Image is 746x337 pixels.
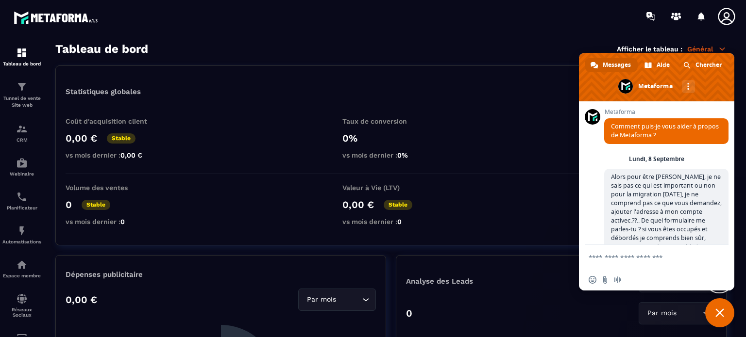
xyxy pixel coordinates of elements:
[2,252,41,286] a: automationsautomationsEspace membre
[342,199,374,210] p: 0,00 €
[603,58,631,72] span: Messages
[678,308,700,319] input: Search for option
[2,286,41,325] a: social-networksocial-networkRéseaux Sociaux
[14,9,101,27] img: logo
[2,184,41,218] a: schedulerschedulerPlanificateur
[2,150,41,184] a: automationsautomationsWebinaire
[82,200,110,210] p: Stable
[2,74,41,116] a: formationformationTunnel de vente Site web
[678,58,729,72] div: Chercher
[2,171,41,177] p: Webinaire
[120,151,142,159] span: 0,00 €
[342,117,440,125] p: Taux de conversion
[2,137,41,143] p: CRM
[2,239,41,244] p: Automatisations
[16,225,28,237] img: automations
[66,270,376,279] p: Dépenses publicitaire
[611,122,719,139] span: Comment puis-je vous aider à propos de Metaforma ?
[397,218,402,225] span: 0
[16,157,28,169] img: automations
[16,293,28,305] img: social-network
[585,58,638,72] div: Messages
[2,61,41,66] p: Tableau de bord
[2,205,41,210] p: Planificateur
[695,58,722,72] span: Chercher
[639,58,677,72] div: Aide
[107,133,136,144] p: Stable
[305,294,338,305] span: Par mois
[342,132,440,144] p: 0%
[406,277,561,286] p: Analyse des Leads
[589,253,703,262] textarea: Entrez votre message...
[55,42,148,56] h3: Tableau de bord
[16,47,28,59] img: formation
[617,45,682,53] p: Afficher le tableau :
[2,116,41,150] a: formationformationCRM
[342,151,440,159] p: vs mois dernier :
[611,173,722,268] span: Alors pour être [PERSON_NAME], je ne sais pas ce qui est important ou non pour la migration [DATE...
[614,276,622,284] span: Message audio
[657,58,670,72] span: Aide
[66,87,141,96] p: Statistiques globales
[2,95,41,109] p: Tunnel de vente Site web
[639,302,716,324] div: Search for option
[687,45,727,53] p: Général
[384,200,412,210] p: Stable
[604,109,729,115] span: Metaforma
[342,184,440,192] p: Valeur à Vie (LTV)
[16,81,28,93] img: formation
[66,199,72,210] p: 0
[2,273,41,278] p: Espace membre
[66,151,163,159] p: vs mois dernier :
[589,276,596,284] span: Insérer un emoji
[298,289,376,311] div: Search for option
[406,307,412,319] p: 0
[120,218,125,225] span: 0
[2,218,41,252] a: automationsautomationsAutomatisations
[682,80,695,93] div: Autres canaux
[66,218,163,225] p: vs mois dernier :
[338,294,360,305] input: Search for option
[2,307,41,318] p: Réseaux Sociaux
[16,123,28,135] img: formation
[16,191,28,203] img: scheduler
[2,40,41,74] a: formationformationTableau de bord
[629,156,684,162] div: Lundi, 8 Septembre
[601,276,609,284] span: Envoyer un fichier
[397,151,408,159] span: 0%
[66,117,163,125] p: Coût d'acquisition client
[645,308,678,319] span: Par mois
[342,218,440,225] p: vs mois dernier :
[705,298,734,327] div: Fermer le chat
[66,294,97,305] p: 0,00 €
[16,259,28,271] img: automations
[66,184,163,192] p: Volume des ventes
[66,132,97,144] p: 0,00 €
